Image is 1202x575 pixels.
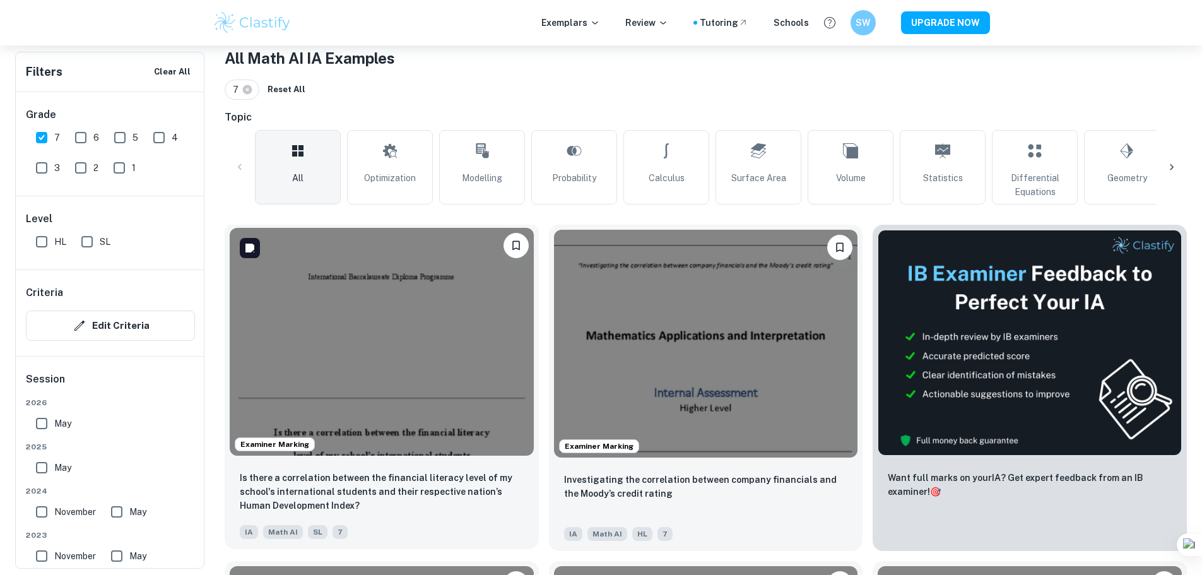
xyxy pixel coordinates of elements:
span: 7 [333,525,348,539]
h1: All Math AI IA Examples [225,47,1187,69]
button: UPGRADE NOW [901,11,990,34]
img: Math AI IA example thumbnail: Investigating the correlation between co [554,230,858,458]
span: IA [240,525,258,539]
span: HL [632,527,652,541]
p: Exemplars [541,16,600,30]
p: Want full marks on your IA ? Get expert feedback from an IB examiner! [888,471,1172,499]
a: Examiner MarkingBookmarkIs there a correlation between the financial literacy level of my school'... [225,225,539,551]
button: Bookmark [504,233,529,258]
span: 1 [132,161,136,175]
span: 2024 [26,485,195,497]
span: November [54,505,96,519]
span: May [129,505,146,519]
button: Clear All [151,62,194,81]
h6: Topic [225,110,1187,125]
span: 3 [54,161,60,175]
span: May [129,549,146,563]
button: Reset All [264,80,309,99]
button: Bookmark [827,235,852,260]
span: All [292,171,303,185]
span: 2026 [26,397,195,408]
span: Examiner Marking [235,439,314,450]
img: Clastify logo [213,10,293,35]
span: May [54,461,71,475]
a: ThumbnailWant full marks on yourIA? Get expert feedback from an IB examiner! [873,225,1187,551]
span: 2 [93,161,98,175]
p: Is there a correlation between the financial literacy level of my school's international students... [240,471,524,513]
h6: Filters [26,63,62,81]
p: Investigating the correlation between company financials and the Moody’s credit rating [564,473,848,501]
span: Surface Area [731,171,786,185]
div: 7 [225,80,259,100]
span: 2023 [26,530,195,541]
span: IA [564,527,582,541]
span: 4 [172,131,178,145]
span: Examiner Marking [560,441,639,452]
span: Modelling [462,171,502,185]
button: SW [851,10,876,35]
span: Volume [836,171,866,185]
span: 5 [133,131,138,145]
span: Differential Equations [998,171,1072,199]
span: Calculus [649,171,685,185]
h6: Criteria [26,285,63,300]
span: Geometry [1107,171,1147,185]
img: Thumbnail [878,230,1182,456]
span: 2025 [26,441,195,453]
span: Math AI [587,527,627,541]
button: Help and Feedback [819,12,840,33]
span: HL [54,235,66,249]
span: November [54,549,96,563]
p: Review [625,16,668,30]
span: Statistics [923,171,963,185]
h6: Grade [26,107,195,122]
img: Math AI IA example thumbnail: Is there a correlation between the finan [230,228,534,456]
span: SL [308,525,327,539]
h6: Level [26,211,195,227]
span: 7 [54,131,60,145]
a: Schools [774,16,809,30]
button: Edit Criteria [26,311,195,341]
h6: SW [856,16,870,30]
h6: Session [26,372,195,397]
span: May [54,417,71,430]
span: 7 [233,83,244,97]
a: Tutoring [700,16,748,30]
span: 6 [93,131,99,145]
span: 7 [657,527,673,541]
span: Optimization [364,171,416,185]
a: Examiner MarkingBookmarkInvestigating the correlation between company financials and the Moody’s ... [549,225,863,551]
span: Probability [552,171,596,185]
span: 🎯 [930,487,941,497]
span: Math AI [263,525,303,539]
span: SL [100,235,110,249]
